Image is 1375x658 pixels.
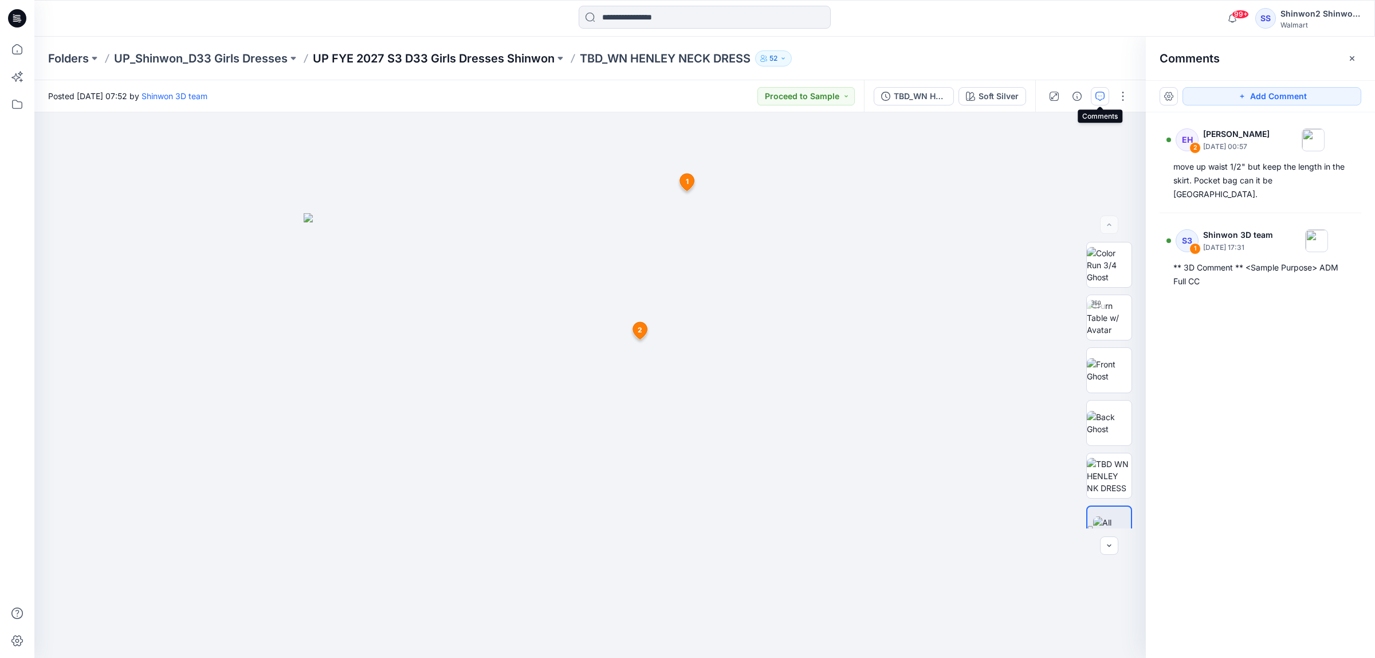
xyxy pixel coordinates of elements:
p: [DATE] 17:31 [1203,242,1273,253]
button: Add Comment [1182,87,1361,105]
p: Shinwon 3D team [1203,228,1273,242]
a: UP FYE 2027 S3 D33 Girls Dresses Shinwon [313,50,555,66]
h2: Comments [1160,52,1220,65]
span: 99+ [1232,10,1249,19]
img: TBD WN HENLEY NK DRESS [1087,458,1132,494]
div: ** 3D Comment ** <Sample Purpose> ADM Full CC [1173,261,1347,288]
img: Color Run 3/4 Ghost [1087,247,1132,283]
div: 1 [1189,243,1201,254]
img: Front Ghost [1087,358,1132,382]
button: 52 [755,50,792,66]
div: Shinwon2 Shinwon2 [1280,7,1361,21]
button: Details [1068,87,1086,105]
div: move up waist 1/2" but keep the length in the skirt. Pocket bag can it be [GEOGRAPHIC_DATA]. [1173,160,1347,201]
a: Folders [48,50,89,66]
img: eyJhbGciOiJIUzI1NiIsImtpZCI6IjAiLCJzbHQiOiJzZXMiLCJ0eXAiOiJKV1QifQ.eyJkYXRhIjp7InR5cGUiOiJzdG9yYW... [304,213,877,658]
a: Shinwon 3D team [142,91,207,101]
div: SS [1255,8,1276,29]
img: All colorways [1093,516,1131,540]
p: TBD_WN HENLEY NECK DRESS [580,50,751,66]
div: EH [1176,128,1199,151]
div: S3 [1176,229,1199,252]
a: UP_Shinwon_D33 Girls Dresses [114,50,288,66]
span: Posted [DATE] 07:52 by [48,90,207,102]
p: [PERSON_NAME] [1203,127,1270,141]
p: 52 [769,52,777,65]
button: Soft Silver [958,87,1026,105]
p: [DATE] 00:57 [1203,141,1270,152]
div: Walmart [1280,21,1361,29]
img: Back Ghost [1087,411,1132,435]
div: TBD_WN HENLEY NECK DRESS [894,90,946,103]
div: 2 [1189,142,1201,154]
div: Soft Silver [979,90,1019,103]
img: Turn Table w/ Avatar [1087,300,1132,336]
button: TBD_WN HENLEY NECK DRESS [874,87,954,105]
